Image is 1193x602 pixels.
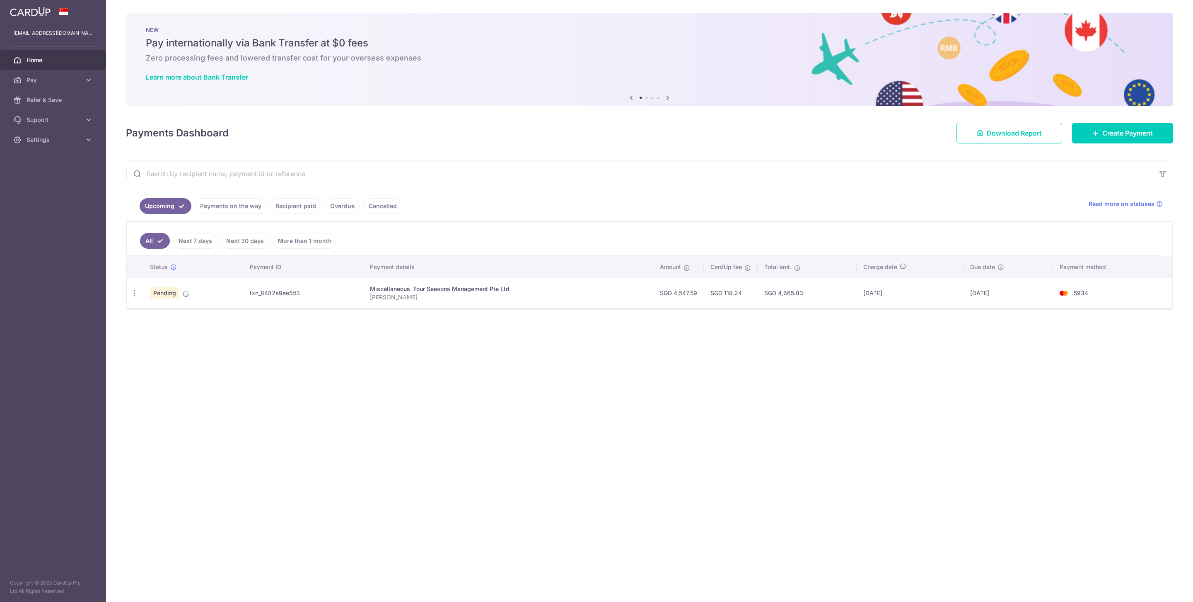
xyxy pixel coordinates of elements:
a: Next 30 days [221,233,269,249]
th: Payment ID [243,256,363,278]
span: Create Payment [1102,128,1153,138]
iframe: Opens a widget where you can find more information [1140,577,1185,598]
p: [EMAIL_ADDRESS][DOMAIN_NAME] [13,29,93,37]
th: CardUp fee [704,256,758,278]
td: [DATE] [857,278,964,308]
a: More than 1 month [273,233,337,249]
span: Read more on statuses [1089,200,1154,208]
a: Download Report [956,123,1062,143]
td: SGD 4,547.59 [653,278,704,308]
span: Refer & Save [27,96,81,104]
img: Bank transfer banner [126,13,1173,106]
td: [DATE] [964,278,1053,308]
th: Payment method [1053,256,1172,278]
img: Bank Card [1055,288,1072,298]
h6: Zero processing fees and lowered transfer cost for your overseas expenses [146,53,1153,63]
span: Charge date [863,263,897,271]
th: Total amt. [758,256,857,278]
span: 5934 [1074,289,1088,296]
p: [PERSON_NAME] [370,293,647,301]
div: Miscellaneous. Four Seasons Management Pte Ltd [370,285,647,293]
a: Recipient paid [270,198,321,214]
h5: Pay internationally via Bank Transfer at $0 fees [146,36,1153,50]
p: NEW [146,27,1153,33]
a: Cancelled [363,198,402,214]
a: Next 7 days [173,233,217,249]
span: Home [27,56,81,64]
span: Support [27,116,81,124]
span: Pending [150,287,179,299]
a: Overdue [325,198,360,214]
th: Amount [653,256,704,278]
img: CardUp [10,7,51,17]
a: Payments on the way [195,198,267,214]
td: SGD 4,665.83 [758,278,857,308]
h4: Payments Dashboard [126,126,229,141]
a: Read more on statuses [1089,200,1163,208]
a: Create Payment [1072,123,1173,143]
td: txn_8482e9ee5d3 [243,278,363,308]
th: Payment details [363,256,653,278]
span: Due date [970,263,995,271]
a: Learn more about Bank Transfer [146,73,248,81]
a: Upcoming [140,198,191,214]
span: Status [150,263,168,271]
input: Search by recipient name, payment id or reference [126,160,1153,187]
span: Pay [27,76,81,84]
span: Download Report [987,128,1042,138]
a: All [140,233,170,249]
span: Settings [27,136,81,144]
td: SGD 118.24 [704,278,758,308]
